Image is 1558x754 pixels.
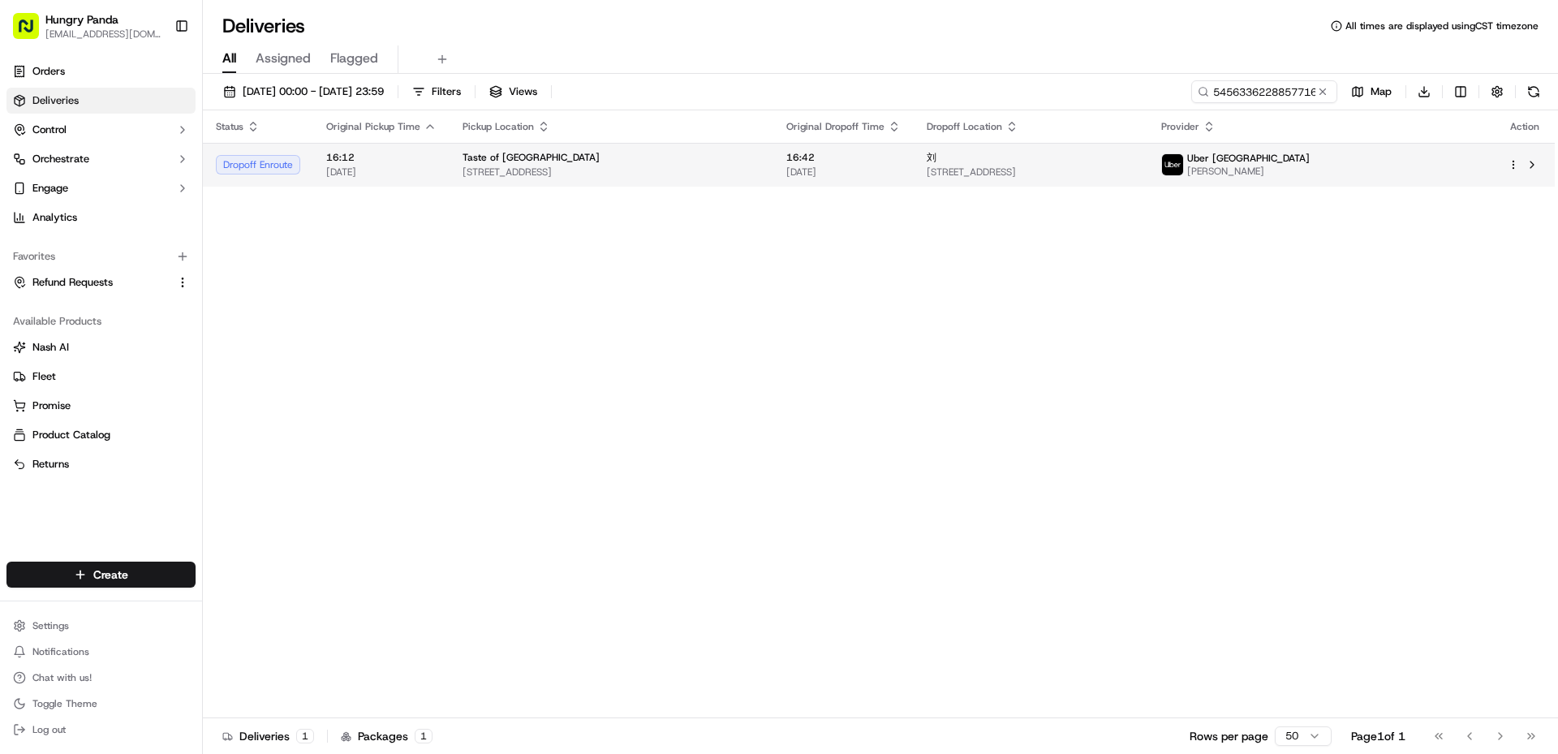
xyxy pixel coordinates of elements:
span: Analytics [32,210,77,225]
button: Hungry Panda [45,11,118,28]
img: uber-new-logo.jpeg [1162,154,1183,175]
button: Views [482,80,544,103]
span: Returns [32,457,69,472]
button: Notifications [6,640,196,663]
a: Fleet [13,369,189,384]
span: Promise [32,399,71,413]
span: Settings [32,619,69,632]
span: Refund Requests [32,275,113,290]
span: Fleet [32,369,56,384]
span: Notifications [32,645,89,658]
span: All times are displayed using CST timezone [1345,19,1539,32]
span: Product Catalog [32,428,110,442]
input: Type to search [1191,80,1337,103]
button: Returns [6,451,196,477]
span: [PERSON_NAME] [1187,165,1310,178]
span: Uber [GEOGRAPHIC_DATA] [1187,152,1310,165]
span: Pickup Location [463,120,534,133]
button: Refund Requests [6,269,196,295]
div: Packages [341,728,433,744]
span: Toggle Theme [32,697,97,710]
button: Engage [6,175,196,201]
button: Fleet [6,364,196,390]
div: Action [1508,120,1542,133]
button: [EMAIL_ADDRESS][DOMAIN_NAME] [45,28,161,41]
span: Taste of [GEOGRAPHIC_DATA] [463,151,600,164]
span: [DATE] [786,166,901,179]
span: Flagged [330,49,378,68]
a: Deliveries [6,88,196,114]
button: Hungry Panda[EMAIL_ADDRESS][DOMAIN_NAME] [6,6,168,45]
span: Pylon [161,57,196,69]
a: Powered byPylon [114,56,196,69]
span: Dropoff Location [927,120,1002,133]
span: Chat with us! [32,671,92,684]
div: 1 [296,729,314,743]
p: Rows per page [1190,728,1268,744]
span: Control [32,123,67,137]
button: Settings [6,614,196,637]
span: All [222,49,236,68]
span: Filters [432,84,461,99]
span: Create [93,567,128,583]
span: Map [1371,84,1392,99]
button: Product Catalog [6,422,196,448]
span: [STREET_ADDRESS] [463,166,760,179]
a: Nash AI [13,340,189,355]
a: Analytics [6,205,196,231]
button: Log out [6,718,196,741]
button: Toggle Theme [6,692,196,715]
a: Orders [6,58,196,84]
button: [DATE] 00:00 - [DATE] 23:59 [216,80,391,103]
span: Original Pickup Time [326,120,420,133]
button: Create [6,562,196,588]
span: Engage [32,181,68,196]
div: Page 1 of 1 [1351,728,1405,744]
div: Favorites [6,243,196,269]
button: Filters [405,80,468,103]
span: Log out [32,723,66,736]
a: Returns [13,457,189,472]
span: 16:42 [786,151,901,164]
a: Product Catalog [13,428,189,442]
span: Assigned [256,49,311,68]
span: [STREET_ADDRESS] [927,166,1134,179]
span: [DATE] [326,166,437,179]
div: 1 [415,729,433,743]
span: Views [509,84,537,99]
span: Original Dropoff Time [786,120,884,133]
span: [DATE] 00:00 - [DATE] 23:59 [243,84,384,99]
span: 刘 [927,151,936,164]
span: Status [216,120,243,133]
div: Available Products [6,308,196,334]
span: Deliveries [32,93,79,108]
div: Deliveries [222,728,314,744]
span: Provider [1161,120,1199,133]
span: Orchestrate [32,152,89,166]
button: Control [6,117,196,143]
span: 16:12 [326,151,437,164]
a: Promise [13,399,189,413]
button: Chat with us! [6,666,196,689]
button: Map [1344,80,1399,103]
button: Nash AI [6,334,196,360]
h1: Deliveries [222,13,305,39]
button: Orchestrate [6,146,196,172]
button: Refresh [1522,80,1545,103]
button: Promise [6,393,196,419]
span: Nash AI [32,340,69,355]
span: Orders [32,64,65,79]
a: Refund Requests [13,275,170,290]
